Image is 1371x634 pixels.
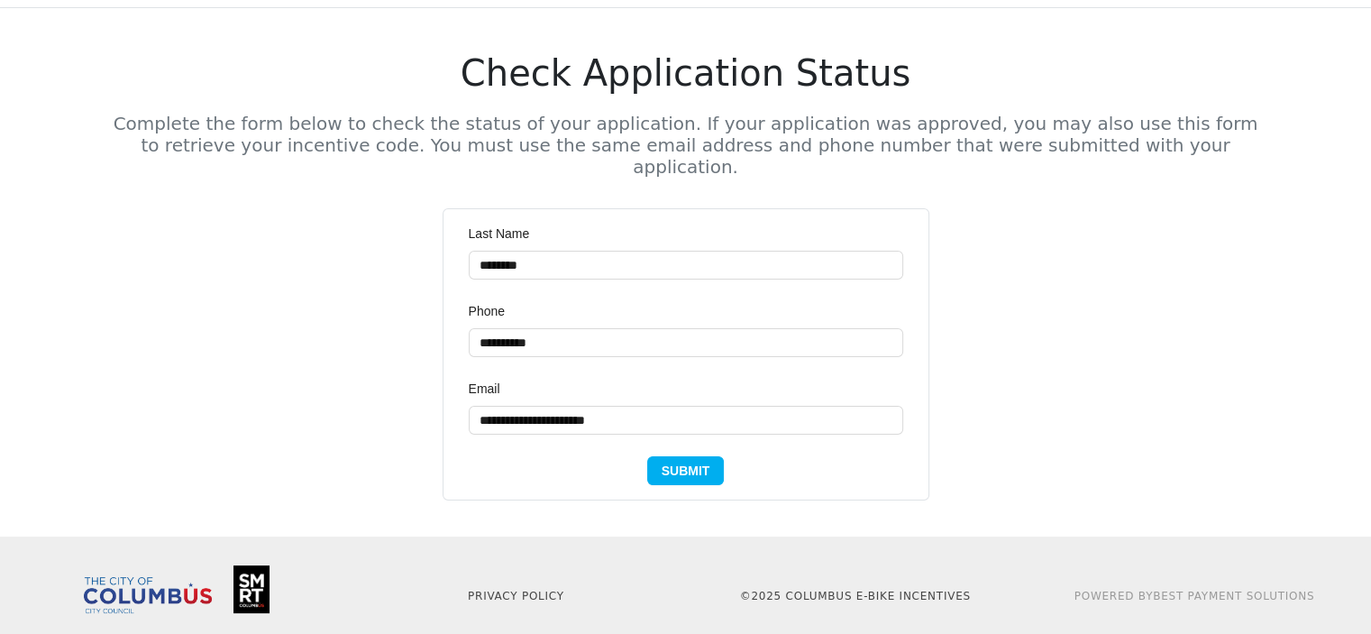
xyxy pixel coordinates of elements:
[469,301,517,321] label: Phone
[469,406,903,435] input: Email
[469,328,903,357] input: Phone
[469,251,903,280] input: Last Name
[469,224,543,243] label: Last Name
[233,565,270,613] img: Smart Columbus
[113,113,1259,178] h5: Complete the form below to check the status of your application. If your application was approved...
[662,461,710,481] span: Submit
[468,590,564,602] a: Privacy Policy
[113,51,1259,95] h1: Check Application Status
[647,456,725,485] button: Submit
[84,577,212,613] img: Columbus City Council
[697,588,1014,604] p: © 2025 Columbus E-Bike Incentives
[469,379,513,399] label: Email
[1074,590,1315,602] a: Powered ByBest Payment Solutions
